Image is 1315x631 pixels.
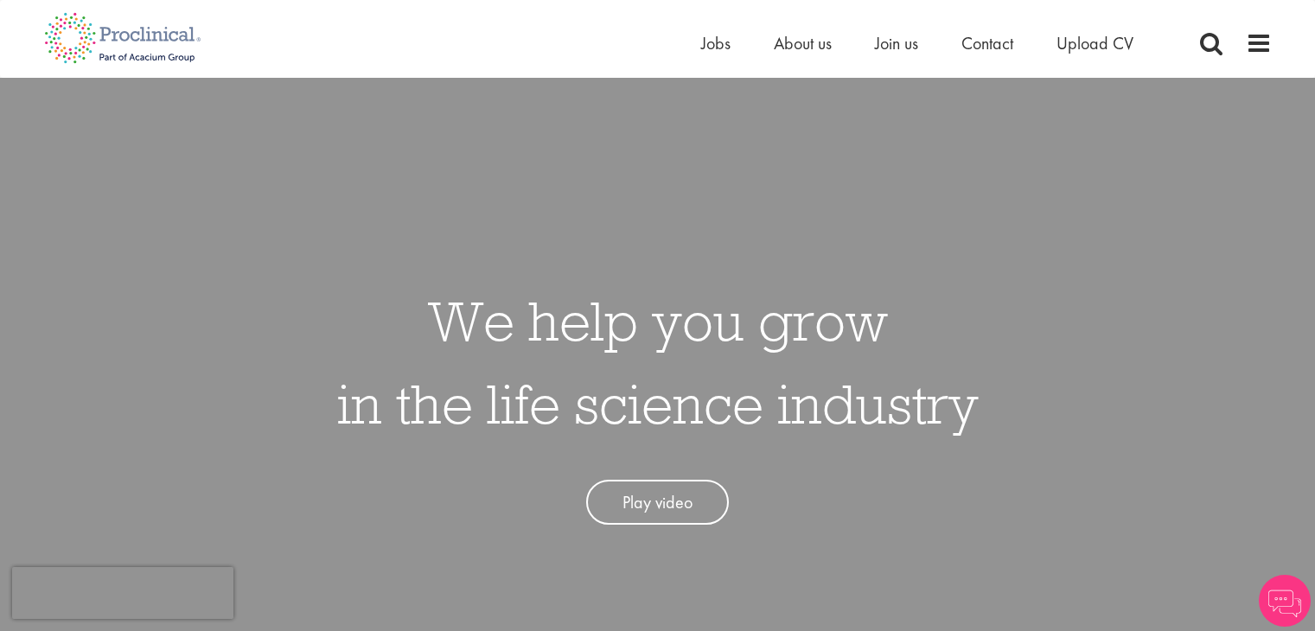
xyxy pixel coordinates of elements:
[1259,575,1311,627] img: Chatbot
[875,32,918,54] a: Join us
[961,32,1013,54] a: Contact
[701,32,731,54] a: Jobs
[586,480,729,526] a: Play video
[1056,32,1133,54] a: Upload CV
[337,279,979,445] h1: We help you grow in the life science industry
[774,32,832,54] a: About us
